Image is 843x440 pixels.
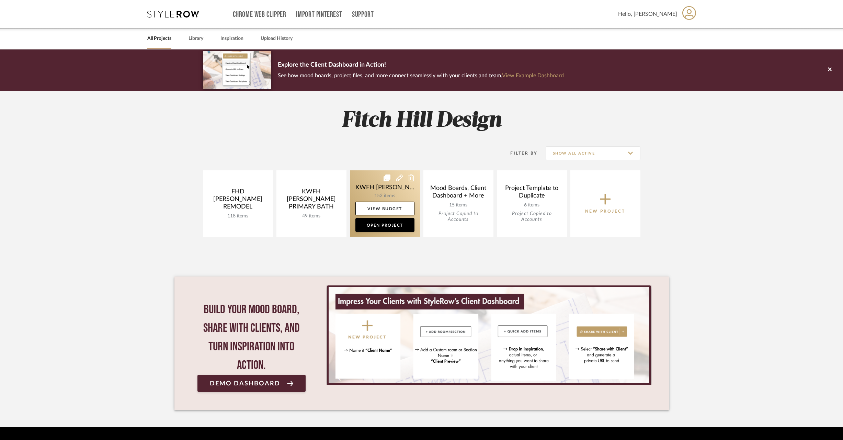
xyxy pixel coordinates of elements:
[618,10,677,18] span: Hello, [PERSON_NAME]
[329,287,649,383] img: StyleRow_Client_Dashboard_Banner__1_.png
[355,218,414,232] a: Open Project
[174,108,669,134] h2: Fitch Hill Design
[278,71,564,80] p: See how mood boards, project files, and more connect seamlessly with your clients and team.
[326,285,651,385] div: 0
[233,12,286,18] a: Chrome Web Clipper
[282,213,341,219] div: 49 items
[570,170,640,237] button: New Project
[355,202,414,215] a: View Budget
[429,211,488,223] div: Project Copied to Accounts
[502,73,564,78] a: View Example Dashboard
[203,51,271,89] img: d5d033c5-7b12-40c2-a960-1ecee1989c38.png
[208,188,267,213] div: FHD [PERSON_NAME] REMODEL
[282,188,341,213] div: KWFH [PERSON_NAME] PRIMARY BATH
[585,208,625,215] p: New Project
[502,202,561,208] div: 6 items
[502,150,538,157] div: Filter By
[197,375,306,392] a: Demo Dashboard
[197,301,306,375] div: Build your mood board, share with clients, and turn inspiration into action.
[220,34,243,43] a: Inspiration
[502,211,561,223] div: Project Copied to Accounts
[429,184,488,202] div: Mood Boards, Client Dashboard + More
[352,12,374,18] a: Support
[429,202,488,208] div: 15 items
[208,213,267,219] div: 118 items
[147,34,171,43] a: All Projects
[278,60,564,71] p: Explore the Client Dashboard in Action!
[189,34,203,43] a: Library
[210,380,280,387] span: Demo Dashboard
[261,34,293,43] a: Upload History
[296,12,342,18] a: Import Pinterest
[502,184,561,202] div: Project Template to Duplicate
